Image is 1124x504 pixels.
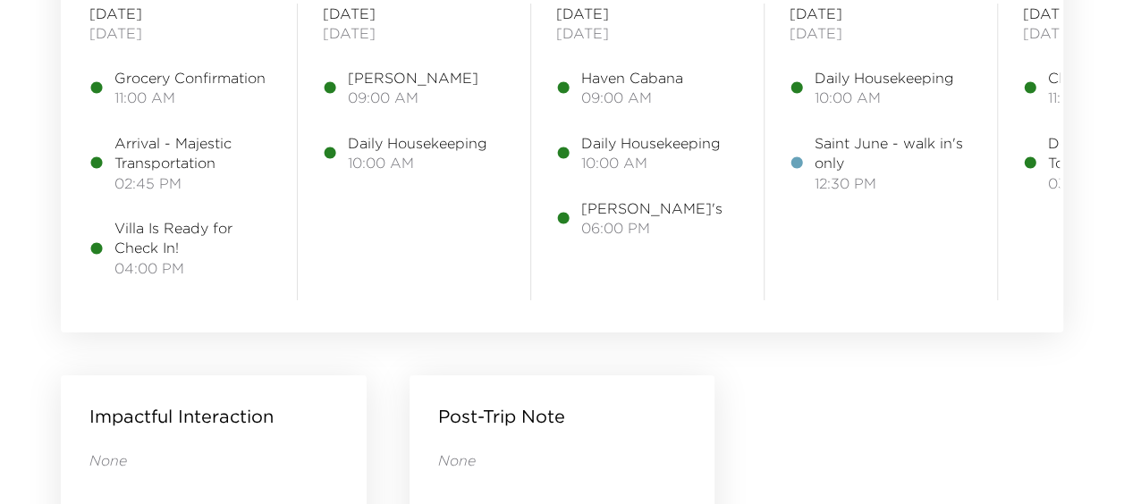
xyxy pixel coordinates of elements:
span: Arrival - Majestic Transportation [114,133,272,173]
span: Saint June - walk in's only [815,133,972,173]
p: None [89,450,338,470]
span: [DATE] [556,23,739,43]
span: [DATE] [323,4,505,23]
span: [DATE] [89,4,272,23]
span: [PERSON_NAME]'s [581,198,723,218]
span: 11:00 AM [114,88,266,107]
span: [DATE] [556,4,739,23]
span: [PERSON_NAME] [348,68,478,88]
span: Daily Housekeeping [348,133,487,153]
span: 06:00 PM [581,218,723,238]
span: 09:00 AM [581,88,683,107]
p: None [438,450,687,470]
span: [DATE] [323,23,505,43]
span: 10:00 AM [581,153,721,172]
span: 10:00 AM [815,88,954,107]
span: 10:00 AM [348,153,487,172]
span: Grocery Confirmation [114,68,266,88]
span: Daily Housekeeping [815,68,954,88]
span: 02:45 PM [114,173,272,193]
span: 09:00 AM [348,88,478,107]
span: Haven Cabana [581,68,683,88]
span: [DATE] [790,23,972,43]
span: Daily Housekeeping [581,133,721,153]
p: Impactful Interaction [89,404,274,429]
span: [DATE] [790,4,972,23]
span: 12:30 PM [815,173,972,193]
span: [DATE] [89,23,272,43]
span: 04:00 PM [114,258,272,278]
span: Villa Is Ready for Check In! [114,218,272,258]
p: Post-Trip Note [438,404,565,429]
